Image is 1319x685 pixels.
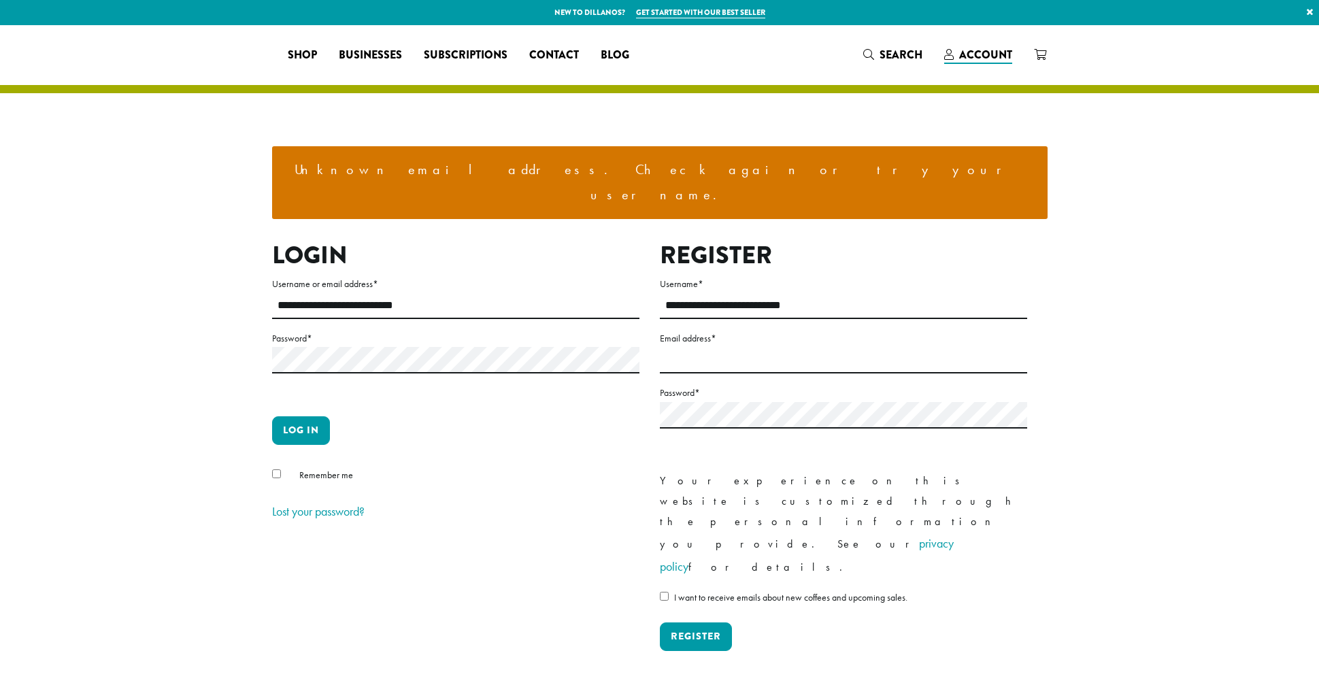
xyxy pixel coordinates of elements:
[674,591,907,603] span: I want to receive emails about new coffees and upcoming sales.
[636,7,765,18] a: Get started with our best seller
[660,330,1027,347] label: Email address
[660,384,1027,401] label: Password
[660,471,1027,578] p: Your experience on this website is customized through the personal information you provide. See o...
[283,157,1037,208] li: Unknown email address. Check again or try your username.
[424,47,507,64] span: Subscriptions
[660,241,1027,270] h2: Register
[660,622,732,651] button: Register
[959,47,1012,63] span: Account
[660,275,1027,293] label: Username
[272,330,639,347] label: Password
[660,592,669,601] input: I want to receive emails about new coffees and upcoming sales.
[277,44,328,66] a: Shop
[529,47,579,64] span: Contact
[272,416,330,445] button: Log in
[299,469,353,481] span: Remember me
[272,503,365,519] a: Lost your password?
[660,535,954,574] a: privacy policy
[601,47,629,64] span: Blog
[852,44,933,66] a: Search
[339,47,402,64] span: Businesses
[272,275,639,293] label: Username or email address
[880,47,922,63] span: Search
[288,47,317,64] span: Shop
[272,241,639,270] h2: Login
